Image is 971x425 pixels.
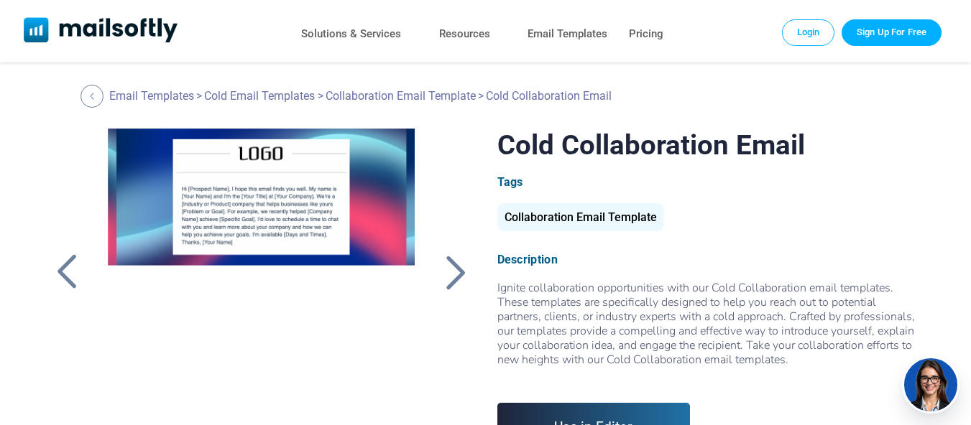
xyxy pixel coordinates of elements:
[497,129,923,161] h1: Cold Collaboration Email
[439,24,490,45] a: Resources
[782,19,835,45] a: Login
[301,24,401,45] a: Solutions & Services
[497,281,923,381] div: Ignite collaboration opportunities with our Cold Collaboration email templates. These templates a...
[109,89,194,103] a: Email Templates
[497,203,664,231] div: Collaboration Email Template
[497,253,923,266] div: Description
[24,17,178,45] a: Mailsoftly
[528,24,607,45] a: Email Templates
[629,24,663,45] a: Pricing
[326,89,476,103] a: Collaboration Email Template
[497,216,664,223] a: Collaboration Email Template
[80,85,107,108] a: Back
[49,253,85,291] a: Back
[438,253,474,291] a: Back
[842,19,942,45] a: Trial
[497,175,923,189] div: Tags
[204,89,315,103] a: Cold Email Templates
